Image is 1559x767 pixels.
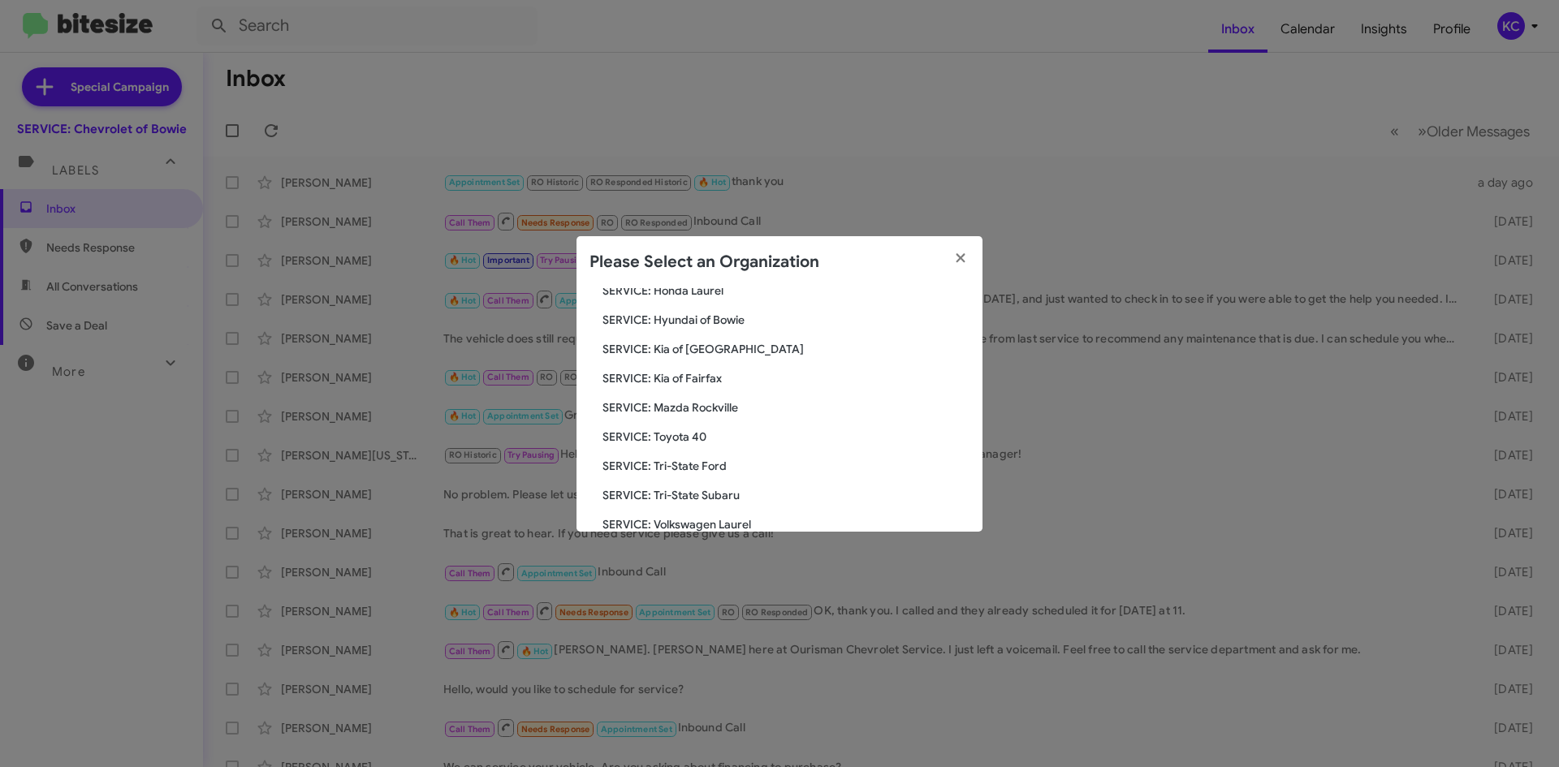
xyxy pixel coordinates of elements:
span: SERVICE: Kia of Fairfax [602,370,970,386]
h2: Please Select an Organization [589,249,819,275]
span: SERVICE: Tri-State Ford [602,458,970,474]
span: SERVICE: Kia of [GEOGRAPHIC_DATA] [602,341,970,357]
span: SERVICE: Volkswagen Laurel [602,516,970,532]
span: SERVICE: Tri-State Subaru [602,487,970,503]
span: SERVICE: Honda Laurel [602,282,970,299]
span: SERVICE: Toyota 40 [602,429,970,445]
span: SERVICE: Hyundai of Bowie [602,312,970,328]
span: SERVICE: Mazda Rockville [602,399,970,416]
